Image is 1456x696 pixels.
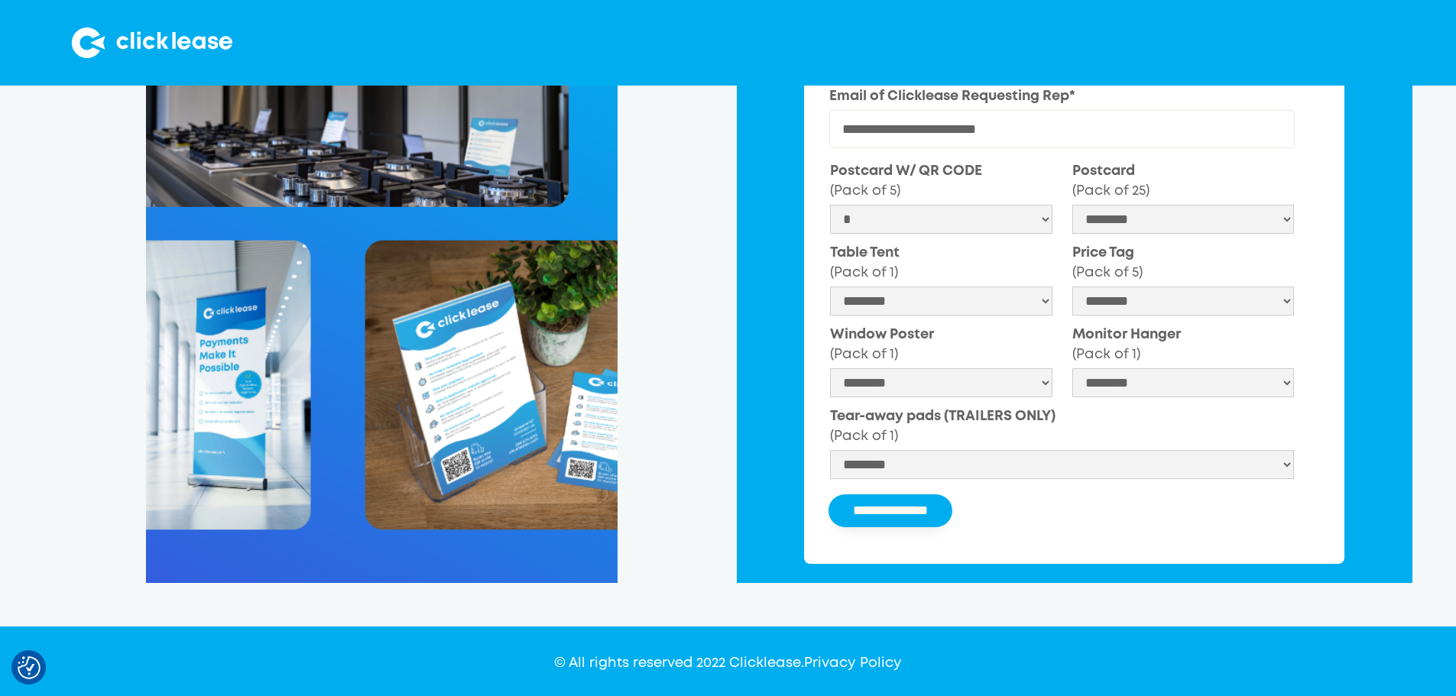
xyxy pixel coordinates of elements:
[1072,348,1140,361] span: (Pack of 1)
[1072,325,1295,364] label: Monitor Hanger
[804,657,902,669] a: Privacy Policy
[18,656,41,679] button: Consent Preferences
[830,325,1052,364] label: Window Poster
[830,348,898,361] span: (Pack of 1)
[830,161,1052,201] label: Postcard W/ QR CODE
[1072,243,1295,283] label: Price Tag
[1072,185,1150,197] span: (Pack of 25)
[72,28,232,58] img: Clicklease logo
[830,185,900,197] span: (Pack of 5)
[830,243,1052,283] label: Table Tent
[830,267,898,279] span: (Pack of 1)
[1072,267,1143,279] span: (Pack of 5)
[830,430,898,442] span: (Pack of 1)
[1072,161,1295,201] label: Postcard
[18,656,41,679] img: Revisit consent button
[554,653,902,673] div: © All rights reserved 2022 Clicklease.
[829,86,1295,106] label: Email of Clicklease Requesting Rep*
[830,406,1294,446] label: Tear-away pads (TRAILERS ONLY)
